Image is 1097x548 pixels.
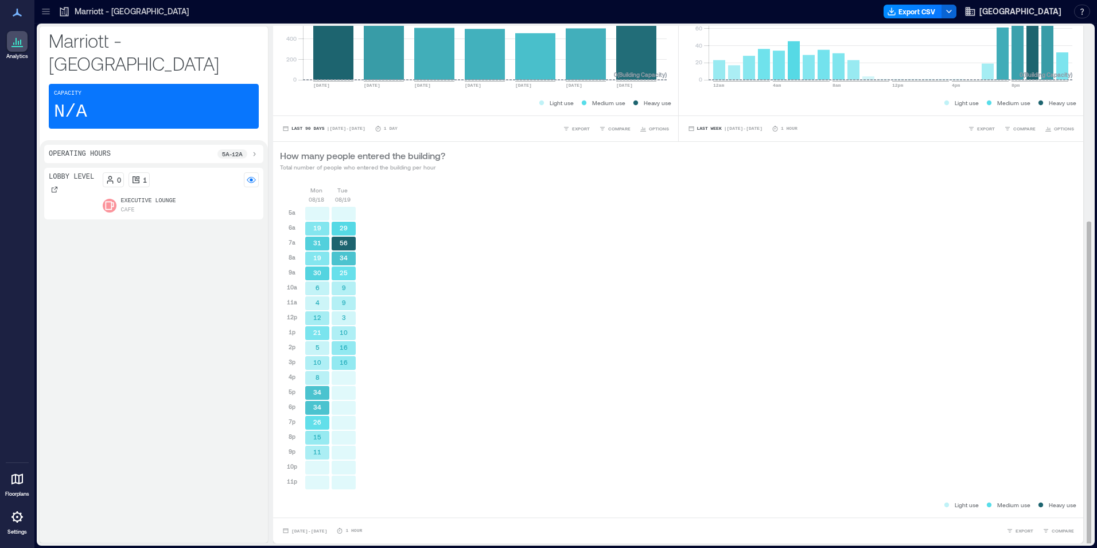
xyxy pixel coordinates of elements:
p: 11p [287,477,297,486]
p: 5a [289,208,295,217]
text: 15 [313,433,321,441]
text: 12 [313,314,321,321]
text: 8pm [1012,83,1020,88]
button: COMPARE [597,123,633,134]
p: 1 [143,175,147,184]
p: How many people entered the building? [280,149,445,163]
span: EXPORT [572,125,590,132]
button: EXPORT [561,123,592,134]
p: Heavy use [1049,500,1076,510]
button: COMPARE [1040,525,1076,537]
text: 25 [340,269,348,276]
p: Operating Hours [49,149,111,159]
p: Heavy use [1049,98,1076,107]
text: 8 [316,373,320,381]
text: 12pm [892,83,903,88]
p: 1 Day [384,125,398,132]
text: 5 [316,344,320,351]
span: COMPARE [1013,125,1036,132]
a: Analytics [3,28,32,63]
tspan: 20 [695,59,702,65]
p: 5p [289,387,295,396]
p: Lobby Level [49,172,94,182]
button: Last Week |[DATE]-[DATE] [686,123,765,134]
text: [DATE] [566,83,582,88]
p: 9a [289,268,295,277]
tspan: 40 [695,42,702,49]
span: EXPORT [977,125,995,132]
text: 29 [340,224,348,231]
text: 4 [316,299,320,306]
p: N/A [54,101,87,124]
p: Marriott - [GEOGRAPHIC_DATA] [49,29,259,75]
p: 3p [289,357,295,366]
p: Tue [337,186,348,195]
p: Marriott - [GEOGRAPHIC_DATA] [75,6,189,17]
tspan: 0 [293,76,297,83]
p: Executive Lounge [121,196,176,206]
p: 2p [289,342,295,352]
button: [DATE]-[DATE] [280,525,329,537]
text: [DATE] [515,83,532,88]
text: 19 [313,224,321,231]
p: 8p [289,432,295,441]
span: [GEOGRAPHIC_DATA] [979,6,1061,17]
text: 16 [340,358,348,366]
p: 5a - 12a [222,149,243,159]
p: 7p [289,417,295,426]
button: Export CSV [884,5,942,18]
p: 08/19 [335,195,351,204]
text: 21 [313,329,321,336]
tspan: 60 [695,25,702,32]
text: 12am [713,83,724,88]
p: Light use [550,98,574,107]
text: 19 [313,254,321,261]
text: 10 [340,329,348,336]
button: EXPORT [1004,525,1036,537]
tspan: 400 [286,35,297,42]
p: Medium use [592,98,625,107]
text: 9 [342,284,346,291]
p: Cafe [121,206,135,215]
p: Medium use [997,98,1030,107]
a: Settings [3,503,31,539]
text: 4pm [952,83,960,88]
text: [DATE] [313,83,330,88]
text: [DATE] [465,83,481,88]
p: Total number of people who entered the building per hour [280,163,445,172]
text: 3 [342,314,346,321]
p: 08/18 [309,195,324,204]
text: 16 [340,344,348,351]
p: Analytics [6,53,28,60]
p: Capacity [54,89,81,98]
p: 6a [289,223,295,232]
p: 10a [287,283,297,292]
p: Heavy use [644,98,671,107]
p: Light use [955,98,979,107]
text: 34 [340,254,348,261]
text: 34 [313,388,321,396]
text: [DATE] [616,83,633,88]
span: COMPARE [608,125,631,132]
tspan: 200 [286,56,297,63]
p: 10p [287,462,297,471]
p: 9p [289,447,295,456]
p: Mon [310,186,322,195]
p: 1p [289,327,295,337]
a: Floorplans [2,465,33,501]
text: 8am [833,83,841,88]
button: OPTIONS [1042,123,1076,134]
button: COMPARE [1002,123,1038,134]
text: [DATE] [364,83,380,88]
p: 4p [289,372,295,381]
p: Light use [955,500,979,510]
p: Floorplans [5,491,29,497]
p: Medium use [997,500,1030,510]
p: Settings [7,528,27,535]
button: Last 90 Days |[DATE]-[DATE] [280,123,368,134]
span: OPTIONS [1054,125,1074,132]
tspan: 0 [698,76,702,83]
text: 10 [313,358,321,366]
text: [DATE] [414,83,431,88]
span: EXPORT [1016,527,1033,534]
